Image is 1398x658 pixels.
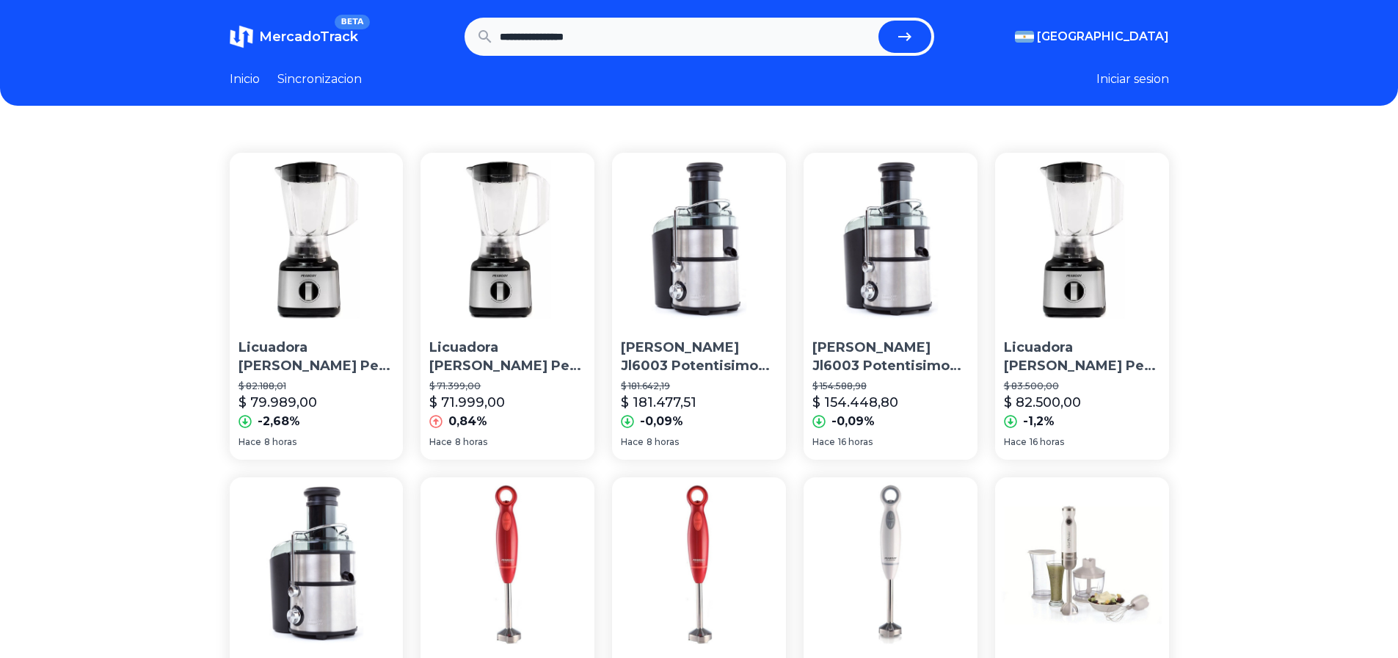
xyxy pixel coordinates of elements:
[429,392,505,413] p: $ 71.999,00
[429,436,452,448] span: Hace
[421,153,594,460] a: Licuadora Peabody Pe-ln601 1.5 L Negra P1 Color NegroLicuadora [PERSON_NAME] Pe-ln601 1.5 L Negra...
[239,392,317,413] p: $ 79.989,00
[230,25,358,48] a: MercadoTrackBETA
[995,153,1169,327] img: Licuadora Peabody Pe-ln601 1.5 L Negra P1 Color Negro
[259,29,358,45] span: MercadoTrack
[1023,413,1055,430] p: -1,2%
[812,339,969,375] p: [PERSON_NAME] Jl6003 Potentisimo Extractor De Jugo Con Licuadora Color Acero Inoxidable
[812,380,969,392] p: $ 154.588,98
[421,477,594,651] img: Peabody Licuadora De Mano Pe-lm322roja
[804,477,977,651] img: Peabody Licuadora De Mano Pe-lm322/blanca
[812,392,898,413] p: $ 154.448,80
[1004,436,1027,448] span: Hace
[455,436,487,448] span: 8 horas
[335,15,369,29] span: BETA
[612,153,786,327] img: Peabody Jl6003 Potentisimo Extractor De Jugo Con Licuadora Color Acero Inoxidable
[621,436,644,448] span: Hace
[264,436,296,448] span: 8 horas
[429,339,586,375] p: Licuadora [PERSON_NAME] Pe-ln601 1.5 L Negra P1 Color Negro
[239,436,261,448] span: Hace
[1004,380,1160,392] p: $ 83.500,00
[612,477,786,651] img: Peabody Licuadora De Mano Pe-lm322roja
[621,380,777,392] p: $ 181.642,19
[448,413,487,430] p: 0,84%
[230,25,253,48] img: MercadoTrack
[277,70,362,88] a: Sincronizacion
[804,153,977,327] img: Peabody Jl6003 Potentisimo Extractor De Jugo Con Licuadora Color Acero Inoxidable
[239,380,395,392] p: $ 82.188,01
[239,339,395,375] p: Licuadora [PERSON_NAME] Pe-ln601 Con Jarra De Plástico 220v Negra
[230,153,404,327] img: Licuadora Peabody Pe-ln601 Con Jarra De Plástico 220v Negra
[258,413,300,430] p: -2,68%
[812,436,835,448] span: Hace
[804,153,977,460] a: Peabody Jl6003 Potentisimo Extractor De Jugo Con Licuadora Color Acero Inoxidable[PERSON_NAME] Jl...
[621,392,696,413] p: $ 181.477,51
[1015,31,1034,43] img: Argentina
[647,436,679,448] span: 8 horas
[995,477,1169,651] img: Licuadora De Mano Minipimer Peabody Pe-lma327 Blanco 800w
[1004,339,1160,375] p: Licuadora [PERSON_NAME] Pe-ln601 1.5 L Negra P1 Color Negro
[230,153,404,460] a: Licuadora Peabody Pe-ln601 Con Jarra De Plástico 220v NegraLicuadora [PERSON_NAME] Pe-ln601 Con J...
[230,477,404,651] img: Peabody Jl6003 Potentisimo Extractor De Jugo Con Licuadora Color Acero Inoxidable
[1030,436,1064,448] span: 16 horas
[1037,28,1169,46] span: [GEOGRAPHIC_DATA]
[1004,392,1081,413] p: $ 82.500,00
[612,153,786,460] a: Peabody Jl6003 Potentisimo Extractor De Jugo Con Licuadora Color Acero Inoxidable[PERSON_NAME] Jl...
[621,339,777,375] p: [PERSON_NAME] Jl6003 Potentisimo Extractor De Jugo Con Licuadora Color Acero Inoxidable
[838,436,873,448] span: 16 horas
[831,413,875,430] p: -0,09%
[640,413,683,430] p: -0,09%
[1096,70,1169,88] button: Iniciar sesion
[1015,28,1169,46] button: [GEOGRAPHIC_DATA]
[421,153,594,327] img: Licuadora Peabody Pe-ln601 1.5 L Negra P1 Color Negro
[230,70,260,88] a: Inicio
[995,153,1169,460] a: Licuadora Peabody Pe-ln601 1.5 L Negra P1 Color NegroLicuadora [PERSON_NAME] Pe-ln601 1.5 L Negra...
[429,380,586,392] p: $ 71.399,00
